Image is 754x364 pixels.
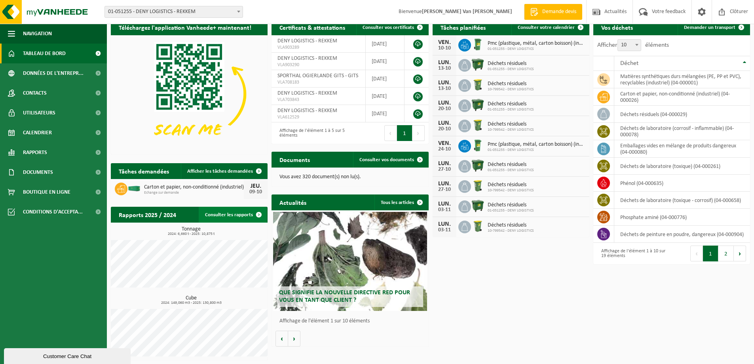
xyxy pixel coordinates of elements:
[488,67,534,72] span: 01-051255 - DENY LOGISTICS
[288,331,300,347] button: Volgende
[366,105,405,122] td: [DATE]
[127,185,141,192] img: HK-XC-30-GN-00
[273,212,427,311] a: Que signifie la nouvelle directive RED pour vous en tant que client ?
[272,19,353,35] h2: Certificats & attestations
[115,227,268,236] h3: Tonnage
[614,140,750,158] td: emballages vides en mélange de produits dangereux (04-000080)
[279,174,420,180] p: Vous avez 320 document(s) non lu(s).
[422,9,512,15] strong: [PERSON_NAME] Van [PERSON_NAME]
[437,120,452,126] div: LUN.
[437,181,452,187] div: LUN.
[366,53,405,70] td: [DATE]
[277,79,359,86] span: VLA708183
[277,38,337,44] span: DENY LOGISTICS - REKKEM
[111,35,268,153] img: Download de VHEPlus App
[397,125,412,141] button: 1
[277,97,359,103] span: VLA703843
[279,318,424,324] p: Affichage de l'élément 1 sur 10 éléments
[23,103,55,123] span: Utilisateurs
[597,42,669,48] label: Afficher éléments
[144,184,244,191] span: Carton et papier, non-conditionné (industriel)
[471,98,484,112] img: WB-1100-HPE-GN-01
[488,107,534,112] span: 01-051255 - DENY LOGISTICS
[471,199,484,213] img: WB-1100-HPE-GN-01
[488,128,534,132] span: 10-799542 - DENY LOGISTICS
[105,6,243,17] span: 01-051255 - DENY LOGISTICS - REKKEM
[614,123,750,140] td: déchets de laboratoire (corrosif - inflammable) (04-000078)
[488,208,534,213] span: 01-051255 - DENY LOGISTICS
[374,194,428,210] a: Tous les articles
[437,201,452,207] div: LUN.
[23,63,84,83] span: Données de l'entrepr...
[690,246,703,261] button: Previous
[272,194,314,210] h2: Actualités
[275,124,346,142] div: Affichage de l'élément 1 à 5 sur 5 éléments
[718,246,734,261] button: 2
[488,182,534,188] span: Déchets résiduels
[181,163,267,179] a: Afficher les tâches demandées
[279,290,410,303] span: Que signifie la nouvelle directive RED pour vous en tant que client ?
[678,19,749,35] a: Demander un transport
[23,143,47,162] span: Rapports
[363,25,414,30] span: Consulter vos certificats
[4,347,132,364] iframe: chat widget
[488,121,534,128] span: Déchets résiduels
[356,19,428,35] a: Consulter vos certificats
[614,192,750,209] td: déchets de laboratoire (toxique - corrosif) (04-000658)
[144,191,244,195] span: Echange sur demande
[277,73,358,79] span: SPORTHAL OGIERLANDE GITS - GITS
[617,39,641,51] span: 10
[734,246,746,261] button: Next
[437,167,452,172] div: 27-10
[511,19,589,35] a: Consulter votre calendrier
[471,58,484,71] img: WB-1100-HPE-GN-01
[23,202,83,222] span: Conditions d'accepta...
[277,114,359,120] span: VLA612529
[111,19,259,35] h2: Téléchargez l'application Vanheede+ maintenant!
[540,8,578,16] span: Demande devis
[471,38,484,51] img: WB-0240-HPE-GN-01
[597,245,668,262] div: Affichage de l'élément 1 à 10 sur 19 éléments
[437,66,452,71] div: 13-10
[524,4,582,20] a: Demande devis
[614,175,750,192] td: phénol (04-000635)
[437,187,452,192] div: 27-10
[703,246,718,261] button: 1
[433,19,494,35] h2: Tâches planifiées
[437,80,452,86] div: LUN.
[115,301,268,305] span: 2024: 149,060 m3 - 2025: 130,800 m3
[471,139,484,152] img: WB-0240-HPE-GN-01
[614,106,750,123] td: déchets résiduels (04-000029)
[471,78,484,91] img: WB-0240-HPE-GN-50
[471,219,484,233] img: WB-0240-HPE-GN-50
[488,141,585,148] span: Pmc (plastique, métal, carton boisson) (industriel)
[104,6,243,18] span: 01-051255 - DENY LOGISTICS - REKKEM
[620,60,638,67] span: Déchet
[115,295,268,305] h3: Cube
[272,152,318,167] h2: Documents
[488,148,585,152] span: 01-051255 - DENY LOGISTICS
[277,55,337,61] span: DENY LOGISTICS - REKKEM
[684,25,735,30] span: Demander un transport
[277,90,337,96] span: DENY LOGISTICS - REKKEM
[277,108,337,114] span: DENY LOGISTICS - REKKEM
[488,168,534,173] span: 01-051255 - DENY LOGISTICS
[437,140,452,147] div: VEN.
[593,19,641,35] h2: Vos déchets
[437,59,452,66] div: LUN.
[111,163,177,179] h2: Tâches demandées
[518,25,575,30] span: Consulter votre calendrier
[437,39,452,46] div: VEN.
[437,106,452,112] div: 20-10
[488,202,534,208] span: Déchets résiduels
[488,162,534,168] span: Déchets résiduels
[488,101,534,107] span: Déchets résiduels
[111,207,184,222] h2: Rapports 2025 / 2024
[471,118,484,132] img: WB-0240-HPE-GN-50
[437,221,452,227] div: LUN.
[23,162,53,182] span: Documents
[471,159,484,172] img: WB-1100-HPE-GN-01
[488,47,585,51] span: 01-051255 - DENY LOGISTICS
[248,183,264,189] div: JEU.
